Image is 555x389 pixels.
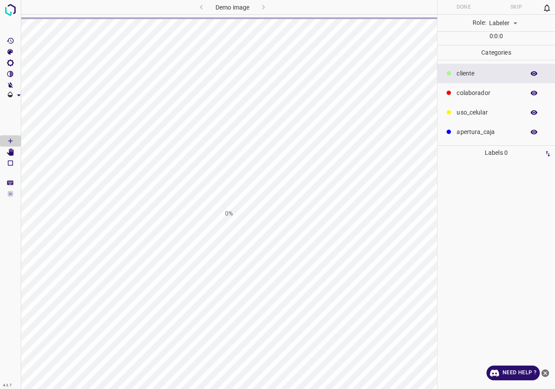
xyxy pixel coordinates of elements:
[215,2,249,14] h6: Demo image
[437,46,555,60] p: Categories
[437,122,555,142] div: apertura_caja
[440,146,552,160] p: Labels 0
[225,209,233,218] h1: 0%
[490,32,493,41] p: 0
[1,382,14,389] div: 4.3.7
[494,32,498,41] p: 0
[437,103,555,122] div: uso_celular
[457,88,520,98] p: colaborador
[3,2,18,18] img: logo
[457,108,520,117] p: uso_celular
[499,32,503,41] p: 0
[490,32,503,45] div: : :
[486,366,540,380] a: Need Help ?
[437,83,555,103] div: colaborador
[457,69,520,78] p: ​​cliente
[437,15,555,31] div: Role:
[540,366,551,380] button: close-help
[489,17,520,29] div: Labeler
[437,64,555,83] div: ​​cliente
[457,127,520,137] p: apertura_caja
